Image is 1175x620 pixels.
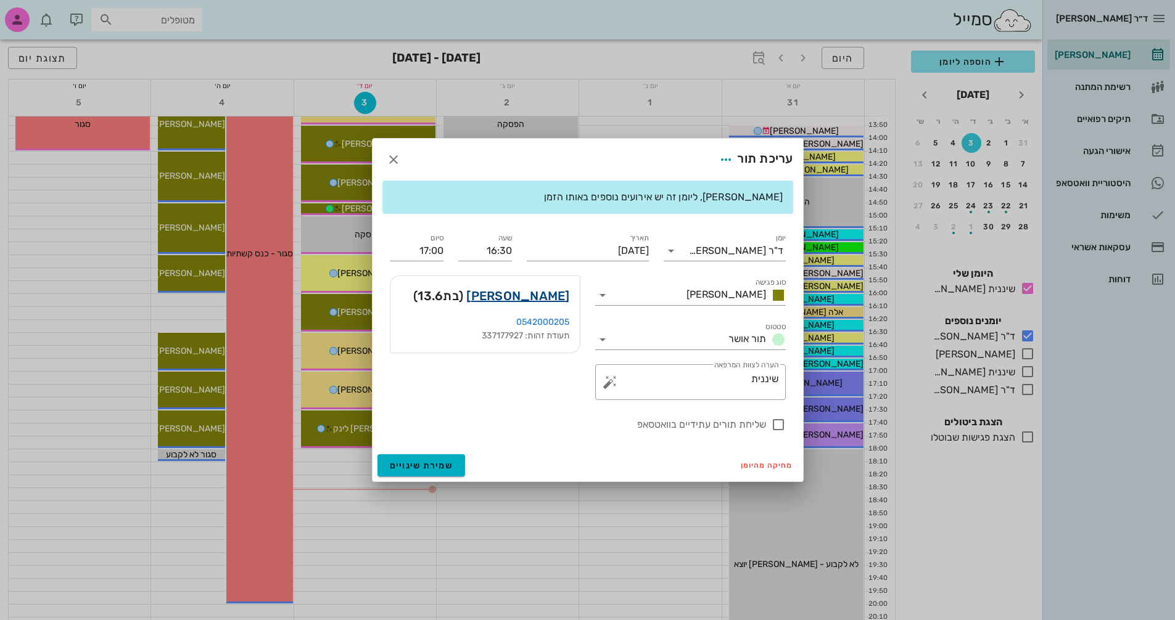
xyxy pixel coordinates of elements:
label: יומן [775,234,786,243]
label: סטטוס [765,322,786,332]
span: (בת ) [413,286,463,306]
span: מחיקה מהיומן [741,461,793,470]
div: יומןד"ר [PERSON_NAME] [664,241,786,261]
button: שמירת שינויים [377,454,466,476]
label: תאריך [629,234,649,243]
span: [PERSON_NAME], ליומן זה יש אירועים נוספים באותו הזמן [544,191,783,203]
div: תעודת זהות: 337177927 [400,329,570,343]
a: 0542000205 [516,317,570,327]
label: סוג פגישה [755,278,786,287]
div: סטטוסתור אושר [595,330,786,349]
label: סיום [431,234,443,243]
button: מחיקה מהיומן [736,457,798,474]
a: [PERSON_NAME] [466,286,569,306]
label: הערה לצוות המרפאה [714,361,778,370]
label: שליחת תורים עתידיים בוואטסאפ [390,418,766,431]
span: שמירת שינויים [390,460,453,471]
div: ד"ר [PERSON_NAME] [689,245,783,256]
div: עריכת תור [715,149,793,171]
label: שעה [498,234,512,243]
span: 13.6 [418,288,443,303]
span: [PERSON_NAME] [686,288,766,300]
span: תור אושר [728,333,766,345]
